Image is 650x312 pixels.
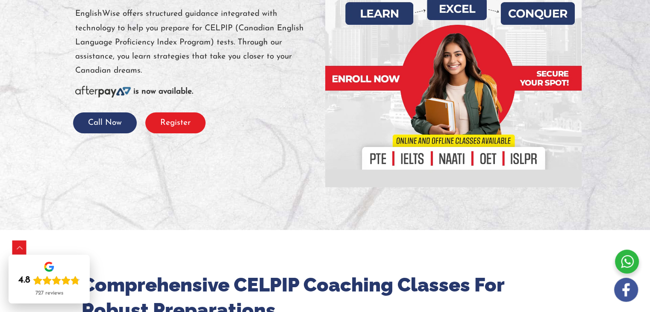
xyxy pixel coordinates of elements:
[73,119,137,127] a: Call Now
[18,274,30,286] div: 4.8
[145,119,206,127] a: Register
[75,7,319,78] p: EnglishWise offers structured guidance integrated with technology to help you prepare for CELPIP ...
[133,88,193,96] b: is now available.
[145,112,206,133] button: Register
[18,274,80,286] div: Rating: 4.8 out of 5
[75,86,131,97] img: Afterpay-Logo
[35,290,63,297] div: 727 reviews
[73,112,137,133] button: Call Now
[614,278,638,302] img: white-facebook.png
